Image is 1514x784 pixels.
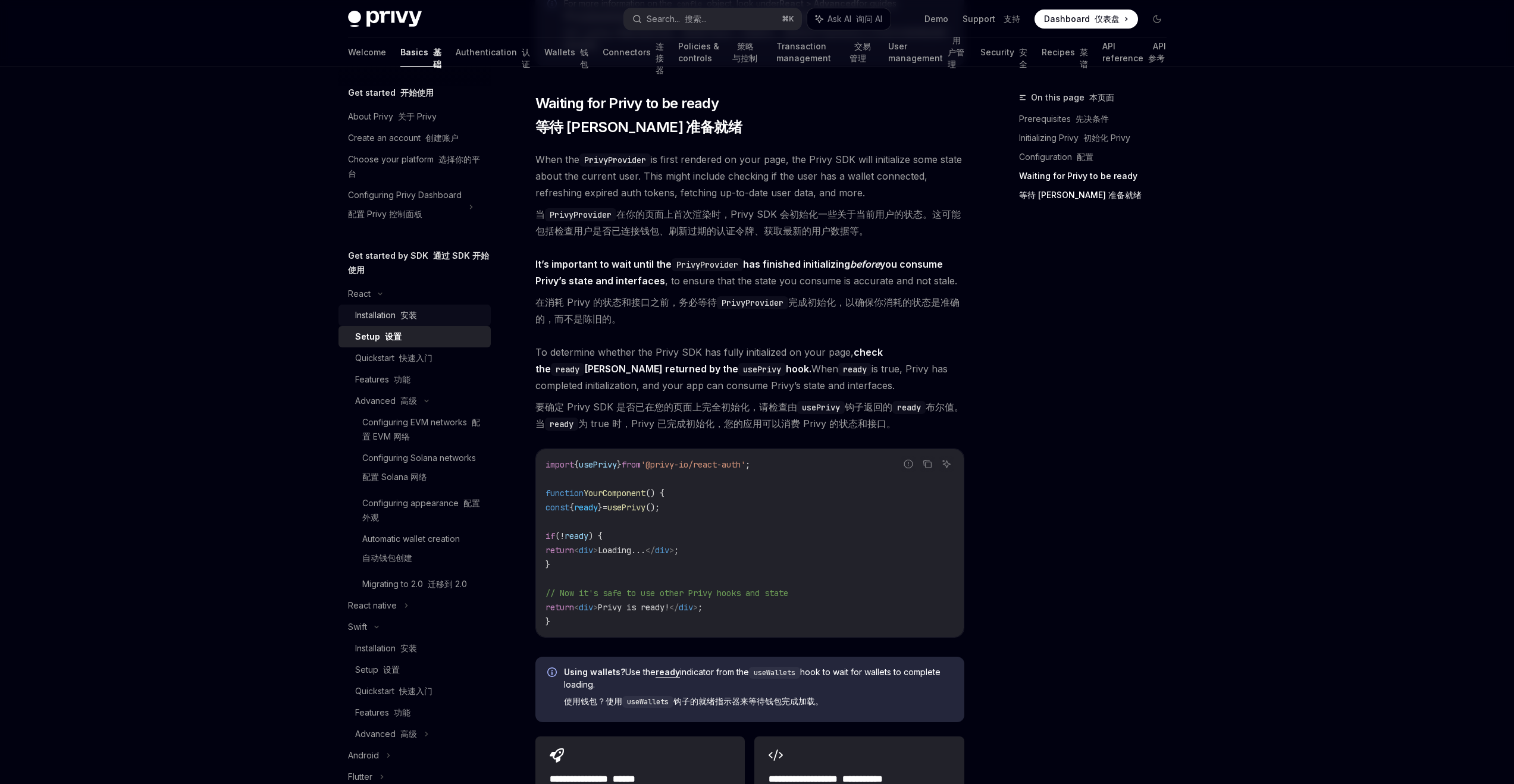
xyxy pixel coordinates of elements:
[400,38,441,67] a: Basics 基础
[348,109,437,124] div: About Privy
[593,602,598,613] span: >
[535,151,964,244] span: When the is first rendered on your page, the Privy SDK will initialize some state about the curre...
[338,369,491,390] a: Features 功能
[1077,152,1093,162] font: 配置
[535,296,960,325] font: 在消耗 Privy 的状态和接口之前，务必等待 完成初始化，以确保你消耗的状态是准确的，而不是陈旧的。
[693,602,698,613] span: >
[362,496,484,525] div: Configuring appearance
[362,415,484,444] div: Configuring EVM networks
[400,729,417,739] font: 高级
[1035,10,1138,29] a: Dashboard 仪表盘
[584,488,645,498] span: YourComponent
[355,372,410,387] div: Features
[1019,47,1027,69] font: 安全
[355,641,417,656] div: Installation
[850,258,880,270] em: before
[535,118,742,136] font: 等待 [PERSON_NAME] 准备就绪
[776,38,874,67] a: Transaction management 交易管理
[856,14,882,24] font: 询问 AI
[348,249,491,277] h5: Get started by SDK
[645,488,664,498] span: () {
[579,459,617,470] span: usePrivy
[338,702,491,723] a: Features 功能
[355,705,410,720] div: Features
[400,87,434,98] font: 开始使用
[1095,14,1120,24] font: 仪表盘
[338,447,491,493] a: Configuring Solana networks配置 Solana 网络
[655,545,669,556] span: div
[797,401,845,414] code: usePrivy
[362,532,460,570] div: Automatic wallet creation
[338,638,491,659] a: Installation 安装
[545,418,578,431] code: ready
[598,502,603,513] span: }
[569,502,574,513] span: {
[807,8,891,30] button: Ask AI 询问 AI
[385,331,402,341] font: 设置
[679,602,693,613] span: div
[394,707,410,717] font: 功能
[348,86,434,100] h5: Get started
[598,602,669,613] span: Privy is ready!
[400,643,417,653] font: 安装
[574,602,579,613] span: <
[732,41,757,63] font: 策略与控制
[551,363,584,376] code: ready
[892,401,926,414] code: ready
[574,545,579,556] span: <
[355,663,400,677] div: Setup
[362,472,427,482] font: 配置 Solana 网络
[674,545,679,556] span: ;
[338,127,491,149] a: Create an account 创建账户
[641,459,745,470] span: '@privy-io/react-auth'
[579,545,593,556] span: div
[672,258,743,271] code: PrivyProvider
[348,770,372,784] div: Flutter
[588,531,603,541] span: ) {
[645,545,655,556] span: </
[362,451,476,489] div: Configuring Solana networks
[838,363,872,376] code: ready
[545,208,616,221] code: PrivyProvider
[749,667,800,679] code: useWallets
[348,152,484,181] div: Choose your platform
[522,47,530,69] font: 认证
[348,250,489,275] font: 通过 SDK 开始使用
[1019,109,1176,128] a: Prerequisites 先决条件
[362,553,412,563] font: 自动钱包创建
[338,106,491,127] a: About Privy 关于 Privy
[362,577,467,591] div: Migrating to 2.0
[555,531,560,541] span: (
[355,684,432,698] div: Quickstart
[656,667,680,678] a: ready
[1148,41,1166,63] font: API 参考
[398,111,437,121] font: 关于 Privy
[348,287,371,301] div: React
[1083,133,1130,143] font: 初始化 Privy
[348,131,459,145] div: Create an account
[624,8,801,30] button: Search... 搜索...⌘K
[598,545,645,556] span: Loading...
[338,326,491,347] a: Setup 设置
[535,208,961,237] font: 当 在你的页面上首次渲染时，Privy SDK 会初始化一些关于当前用户的状态。这可能包括检查用户是否已连接钱包、刷新过期的认证令牌、获取最新的用户数据等。
[348,11,422,27] img: dark logo
[546,616,550,627] span: }
[593,545,598,556] span: >
[338,573,491,595] a: Migrating to 2.0 迁移到 2.0
[348,620,367,634] div: Swift
[647,12,707,26] div: Search...
[924,13,948,25] a: Demo
[348,38,386,67] a: Welcome
[738,363,786,376] code: usePrivy
[535,258,943,287] strong: It’s important to wait until the has finished initializing you consume Privy’s state and interfaces
[338,412,491,447] a: Configuring EVM networks 配置 EVM 网络
[338,493,491,528] a: Configuring appearance 配置外观
[622,696,673,708] code: useWallets
[782,14,794,24] span: ⌘ K
[669,545,674,556] span: >
[645,502,660,513] span: ();
[939,456,954,472] button: Ask AI
[579,153,651,167] code: PrivyProvider
[948,35,964,69] font: 用户管理
[546,531,555,541] span: if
